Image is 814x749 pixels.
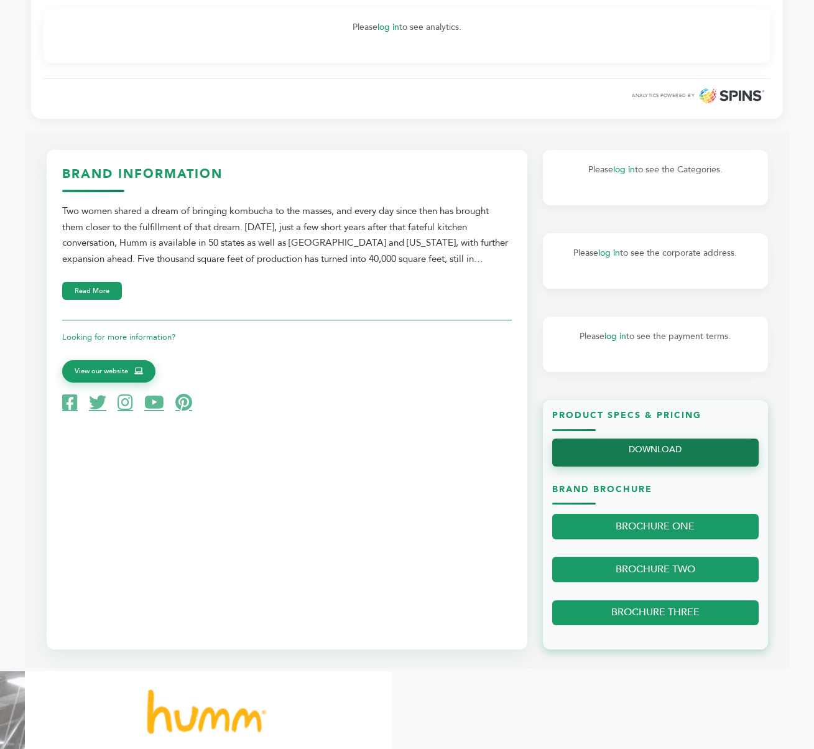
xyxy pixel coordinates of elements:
[598,247,620,259] a: log in
[632,92,695,100] span: ANALYTICS POWERED BY
[552,600,759,626] a: BROCHURE THREE
[552,439,759,467] a: DOWNLOAD
[62,165,512,192] h3: Brand Information
[613,164,635,175] a: log in
[555,162,756,177] p: Please to see the Categories.
[75,366,128,377] span: View our website
[555,329,756,344] p: Please to see the payment terms.
[555,246,756,261] p: Please to see the corporate address.
[56,20,758,35] p: Please to see analytics.
[62,330,512,345] p: Looking for more information?
[552,557,759,582] a: BROCHURE TWO
[604,330,626,342] a: log in
[62,360,155,383] a: View our website
[62,203,512,267] div: Two women shared a dream of bringing kombucha to the masses, and every day since then has brought...
[552,514,759,539] a: BROCHURE ONE
[62,282,122,300] button: Read More
[552,483,759,505] h3: Brand Brochure
[377,21,399,33] a: log in
[552,409,759,431] h3: Product Specs & Pricing
[700,88,764,103] img: SPINS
